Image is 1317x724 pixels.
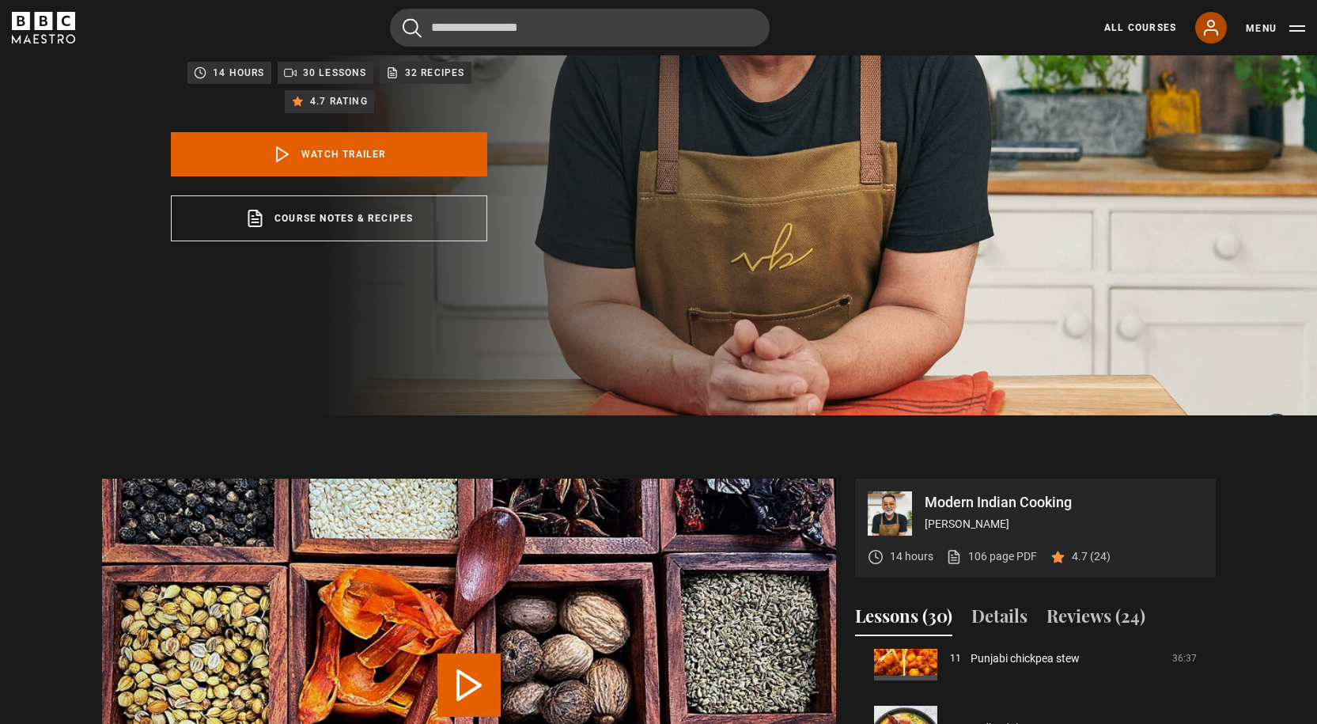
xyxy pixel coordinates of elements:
[971,603,1027,636] button: Details
[855,603,952,636] button: Lessons (30)
[310,93,368,109] p: 4.7 rating
[890,548,933,565] p: 14 hours
[403,18,422,38] button: Submit the search query
[303,65,367,81] p: 30 lessons
[1046,603,1145,636] button: Reviews (24)
[390,9,770,47] input: Search
[171,132,487,176] a: Watch Trailer
[1104,21,1176,35] a: All Courses
[437,654,501,717] button: Play Video
[946,548,1037,565] a: 106 page PDF
[971,650,1080,667] a: Punjabi chickpea stew
[925,495,1203,510] p: Modern Indian Cooking
[171,195,487,241] a: Course notes & Recipes
[405,65,465,81] p: 32 Recipes
[1246,21,1305,36] button: Toggle navigation
[925,516,1203,533] p: [PERSON_NAME]
[1072,548,1111,565] p: 4.7 (24)
[213,65,265,81] p: 14 hours
[12,12,75,44] svg: BBC Maestro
